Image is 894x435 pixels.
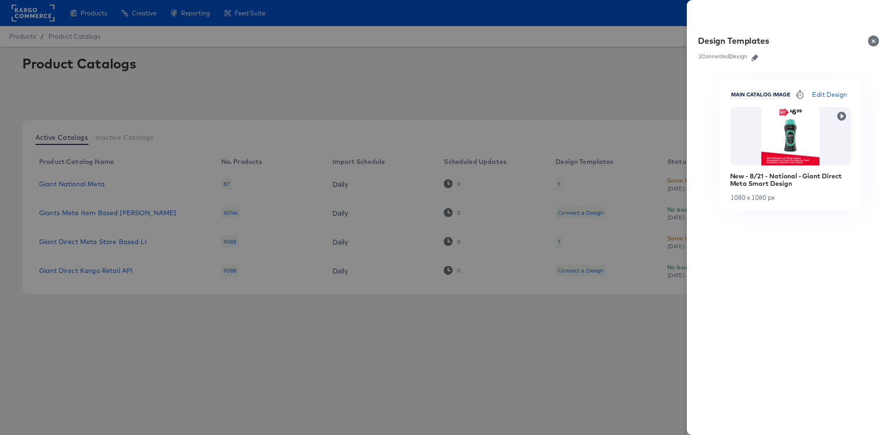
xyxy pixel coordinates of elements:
[698,35,769,47] div: Design Templates
[730,91,791,99] span: Main Catalog Image
[812,89,847,100] span: Edit Design
[862,28,888,54] button: Close
[730,172,851,187] div: New - 8/21 - National - Giant Direct Meta Smart Design
[698,53,748,60] div: 1 Connected Design
[730,194,851,201] div: 1080 x 1080 px
[808,89,851,100] button: Edit Design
